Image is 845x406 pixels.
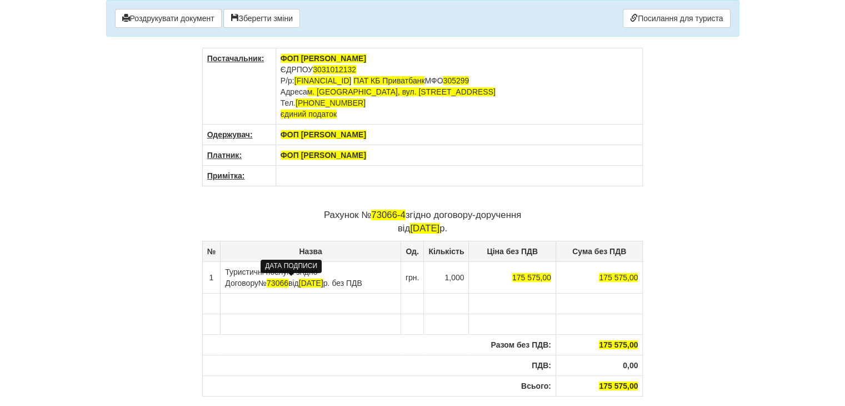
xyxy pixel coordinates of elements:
u: Постачальник: [207,54,264,63]
td: грн. [401,261,424,293]
th: 0,00 [556,355,642,375]
span: ФОП [PERSON_NAME] [281,54,366,63]
span: [PHONE_NUMBER] [296,98,366,107]
span: ФОП [PERSON_NAME] [281,130,366,139]
td: 1,000 [424,261,469,293]
td: 1 [202,261,221,293]
u: Примітка: [207,171,245,180]
th: Ціна без ПДВ [469,241,556,261]
span: [DATE] [410,223,439,234]
span: 73066 [267,279,288,288]
th: Всього: [202,375,556,396]
span: [DATE] [299,279,323,288]
span: [FINANCIAL_ID] [294,76,352,85]
u: Одержувач: [207,130,253,139]
button: Роздрукувати документ [115,9,222,28]
span: № [258,279,288,288]
div: ДАТА ПОДПИСИ [261,260,322,273]
span: 73066-4 [371,210,406,220]
span: 175 575,00 [599,273,638,282]
span: 175 575,00 [512,273,551,282]
span: 175 575,00 [599,382,638,390]
td: ЄДРПОУ Р/р: МФО Адреса Тел. [276,48,643,125]
th: Кількість [424,241,469,261]
p: Рахунок № згідно договору-доручення від р. [202,209,643,235]
span: 305299 [443,76,469,85]
th: Назва [221,241,401,261]
th: ПДВ: [202,355,556,375]
span: м. [GEOGRAPHIC_DATA], вул. [STREET_ADDRESS] [307,87,496,96]
th: Од. [401,241,424,261]
th: Сума без ПДВ [556,241,642,261]
span: 3031012132 [313,65,356,74]
button: Зберегти зміни [223,9,300,28]
th: Разом без ПДВ: [202,334,556,355]
u: Платник: [207,151,242,160]
a: Посилання для туриста [623,9,730,28]
span: ПАТ КБ Приватбанк [353,76,424,85]
span: ФОП [PERSON_NAME] [281,151,366,160]
th: № [202,241,221,261]
span: 175 575,00 [599,340,638,349]
td: Туристичні послуги згідно Договору від р. без ПДВ [221,261,401,293]
span: єдиний податок [281,110,337,118]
